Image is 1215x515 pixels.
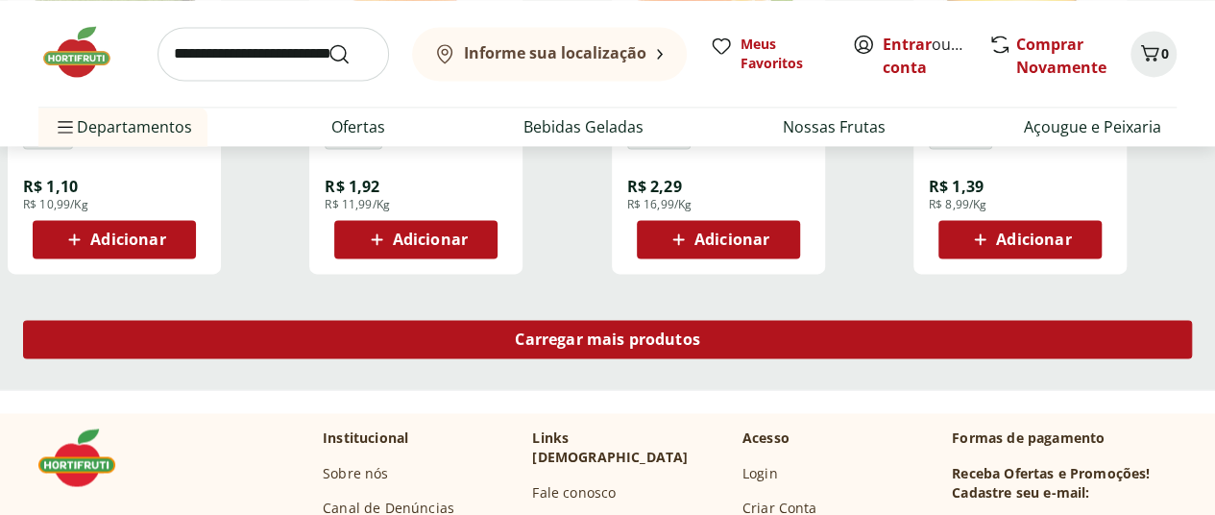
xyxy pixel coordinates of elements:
[23,197,88,212] span: R$ 10,99/Kg
[1161,44,1169,62] span: 0
[323,429,408,448] p: Institucional
[323,463,388,482] a: Sobre nós
[929,176,984,197] span: R$ 1,39
[627,176,682,197] span: R$ 2,29
[23,320,1192,366] a: Carregar mais produtos
[883,34,988,78] a: Criar conta
[54,104,192,150] span: Departamentos
[710,35,829,73] a: Meus Favoritos
[331,115,385,138] a: Ofertas
[90,232,165,247] span: Adicionar
[741,35,829,73] span: Meus Favoritos
[694,232,769,247] span: Adicionar
[742,463,778,482] a: Login
[532,429,726,467] p: Links [DEMOGRAPHIC_DATA]
[532,482,616,502] a: Fale conosco
[334,220,498,258] button: Adicionar
[23,176,78,197] span: R$ 1,10
[393,232,468,247] span: Adicionar
[883,33,968,79] span: ou
[1130,31,1177,77] button: Carrinho
[523,115,644,138] a: Bebidas Geladas
[742,429,790,448] p: Acesso
[929,197,987,212] span: R$ 8,99/Kg
[883,34,932,55] a: Entrar
[996,232,1071,247] span: Adicionar
[515,331,700,347] span: Carregar mais produtos
[627,197,693,212] span: R$ 16,99/Kg
[325,197,390,212] span: R$ 11,99/Kg
[938,220,1102,258] button: Adicionar
[54,104,77,150] button: Menu
[952,482,1089,502] h3: Cadastre seu e-mail:
[33,220,196,258] button: Adicionar
[38,23,134,81] img: Hortifruti
[637,220,800,258] button: Adicionar
[38,429,134,486] img: Hortifruti
[1024,115,1161,138] a: Açougue e Peixaria
[328,42,374,65] button: Submit Search
[952,429,1177,448] p: Formas de pagamento
[325,176,379,197] span: R$ 1,92
[1016,34,1106,78] a: Comprar Novamente
[783,115,886,138] a: Nossas Frutas
[464,42,646,63] b: Informe sua localização
[412,27,687,81] button: Informe sua localização
[158,27,389,81] input: search
[952,463,1150,482] h3: Receba Ofertas e Promoções!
